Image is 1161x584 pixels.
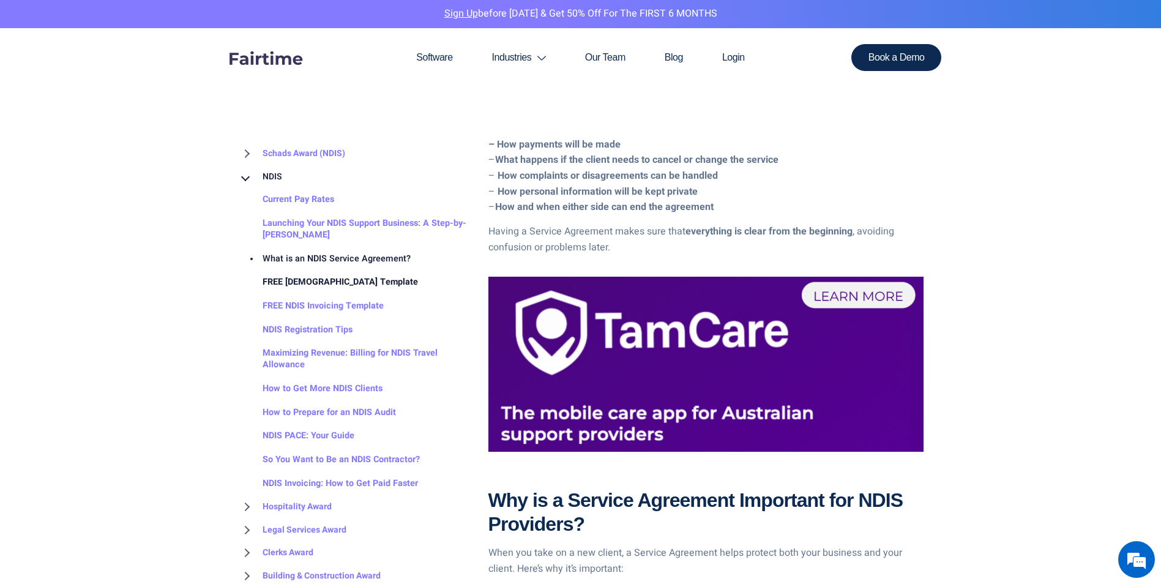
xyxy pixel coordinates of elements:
[498,184,698,199] b: How personal information will be kept private
[703,28,764,87] a: Login
[851,44,942,71] a: Book a Demo
[685,224,853,239] b: everything is clear from the beginning
[238,424,354,448] a: NDIS PACE: Your Guide
[444,6,478,21] a: Sign Up
[488,137,621,152] b: – How payments will be made
[238,318,353,342] a: NDIS Registration Tips
[488,224,924,255] p: Having a Service Agreement makes sure that , avoiding confusion or problems later.
[238,247,411,271] a: What is an NDIS Service Agreement?
[238,271,418,294] a: FREE [DEMOGRAPHIC_DATA] Template
[238,342,470,376] a: Maximizing Revenue: Billing for NDIS Travel Allowance
[238,165,282,189] a: NDIS
[488,59,924,215] p: An NDIS Service Agreement is a written document that helps both the provider and the client under...
[238,495,332,518] a: Hospitality Award
[498,168,718,183] b: How complaints or disagreements can be handled
[495,200,714,214] b: How and when either side can end the agreement
[238,471,418,495] a: NDIS Invoicing: How to Get Paid Faster
[238,448,420,472] a: So You Want to Be an NDIS Contractor?
[238,518,346,542] a: Legal Services Award
[238,188,334,212] a: Current Pay Rates
[238,400,396,424] a: How to Prepare for an NDIS Audit
[238,294,384,318] a: FREE NDIS Invoicing Template
[9,6,1152,22] p: before [DATE] & Get 50% Off for the FIRST 6 MONTHS
[238,376,383,400] a: How to Get More NDIS Clients
[488,545,924,577] p: When you take on a new client, a Service Agreement helps protect both your business and your clie...
[238,541,313,564] a: Clerks Award
[495,152,778,167] b: What happens if the client needs to cancel or change the service
[397,28,472,87] a: Software
[868,53,925,62] span: Book a Demo
[238,212,470,247] a: Launching Your NDIS Support Business: A Step-by-[PERSON_NAME]
[645,28,703,87] a: Blog
[566,28,645,87] a: Our Team
[238,142,345,165] a: Schads Award (NDIS)
[472,28,566,87] a: Industries
[488,489,903,534] b: Why is a Service Agreement Important for NDIS Providers?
